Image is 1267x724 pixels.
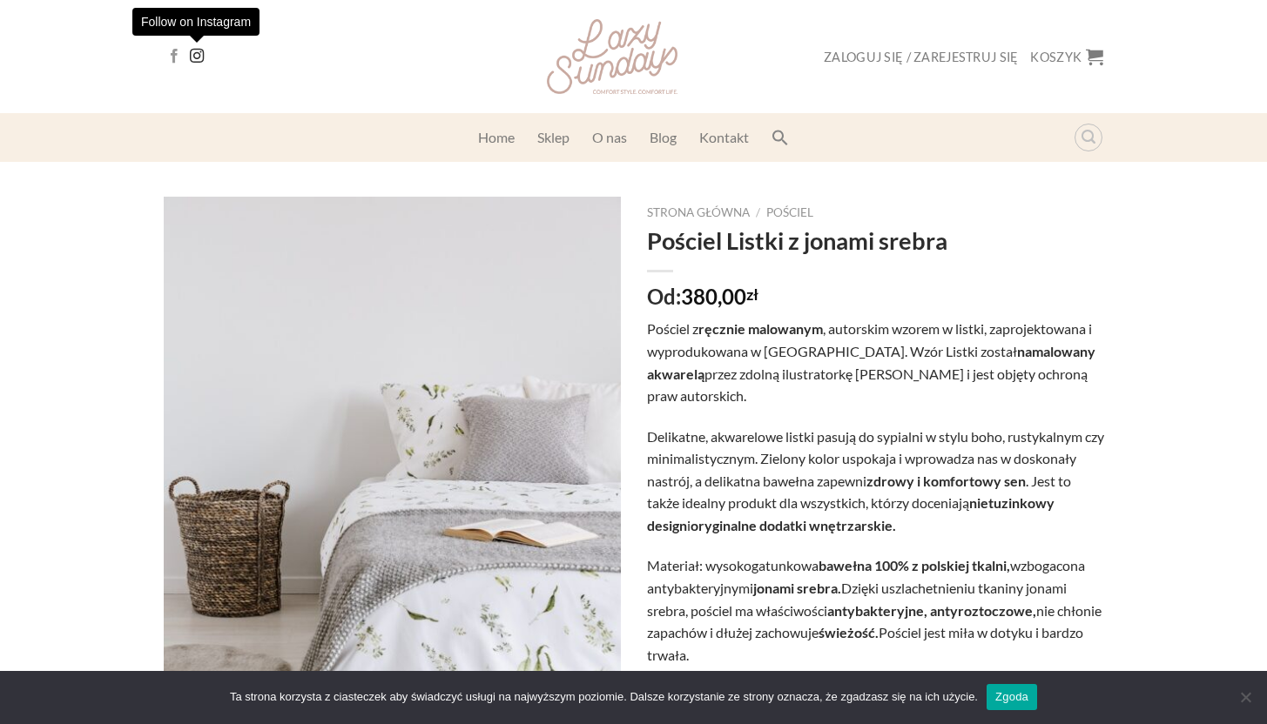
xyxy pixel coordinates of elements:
[987,684,1037,710] a: Zgoda
[824,50,1018,64] span: Zaloguj się / Zarejestruj się
[746,286,758,302] span: zł
[230,688,978,706] span: Ta strona korzysta z ciasteczek aby świadczyć usługi na najwyższym poziomie. Dalsze korzystanie z...
[866,473,1026,489] strong: zdrowy i komfortowy sen
[819,624,879,640] strong: świeżość.
[592,122,627,153] a: O nas
[1030,37,1103,76] a: Koszyk
[699,122,749,153] a: Kontakt
[647,205,750,219] a: Strona główna
[1075,124,1102,151] a: Wyszukiwarka
[647,426,1104,537] p: Delikatne, akwarelowe listki pasują do sypialni w stylu boho, rustykalnym czy minimalistycznym. Z...
[537,122,569,153] a: Sklep
[647,554,1104,666] p: Materiał: wysokogatunkowa wzbogacona antybakteryjnymi Dzięki uszlachetnieniu tkaniny jonami srebr...
[647,343,1095,382] strong: namalowany akwarelą
[1030,50,1082,64] span: Koszyk
[756,205,760,219] span: /
[1237,688,1254,706] span: Nie wyrażam zgody
[190,49,204,64] a: Follow on Instagram
[824,41,1018,73] a: Zaloguj się / Zarejestruj się
[681,284,758,309] bdi: 380,00
[547,19,677,94] img: Lazy Sundays
[691,517,896,533] strong: oryginalne dodatki wnętrzarskie.
[647,318,1104,406] p: Pościel z , autorskim wzorem w listki, zaprojektowana i wyprodukowana w [GEOGRAPHIC_DATA]. Wzór L...
[827,602,1036,619] strong: antybakteryjne, antyroztoczowe,
[753,580,841,596] strong: jonami srebra.
[647,284,681,309] span: Od:
[766,205,813,219] a: Pościel
[647,225,1104,256] h1: Pościel Listki z jonami srebra
[167,49,181,64] a: Follow on Facebook
[650,122,677,153] a: Blog
[478,122,515,153] a: Home
[698,320,823,337] strong: ręcznie malowanym
[819,557,1010,573] strong: bawełna 100% z polskiej tkalni,
[772,120,789,155] a: Search Icon Link
[772,129,789,146] svg: Search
